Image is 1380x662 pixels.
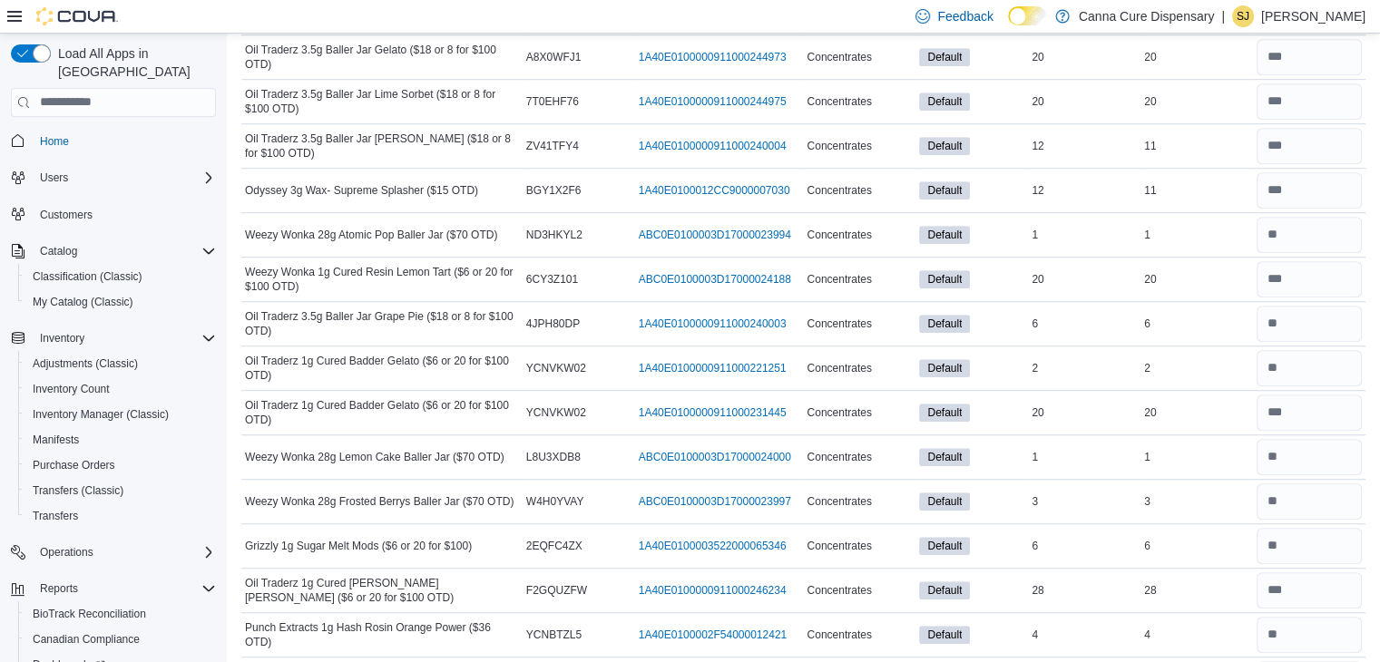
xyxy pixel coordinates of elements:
span: Concentrates [807,50,871,64]
button: Reports [4,576,223,601]
span: Weezy Wonka 28g Atomic Pop Baller Jar ($70 OTD) [245,228,497,242]
img: Cova [36,7,118,25]
span: SJ [1237,5,1249,27]
div: 6 [1028,535,1140,557]
button: Canadian Compliance [18,627,223,652]
span: Customers [33,203,216,226]
button: My Catalog (Classic) [18,289,223,315]
span: Operations [33,541,216,563]
span: Default [919,492,970,511]
span: Odyssey 3g Wax- Supreme Splasher ($15 OTD) [245,183,478,198]
a: Transfers (Classic) [25,480,131,501]
span: Default [919,92,970,111]
span: YCNBTZL5 [526,628,582,642]
span: L8U3XDB8 [526,450,581,464]
span: Default [927,449,962,465]
button: Transfers [18,503,223,529]
span: Dark Mode [1008,25,1009,26]
a: 1A40E0100002F54000012421 [639,628,788,642]
button: Catalog [4,239,223,264]
span: Concentrates [807,628,871,642]
span: Canadian Compliance [33,632,140,647]
a: 1A40E0100012CC9000007030 [639,183,790,198]
span: Concentrates [807,405,871,420]
span: Default [927,360,962,376]
span: Home [33,130,216,152]
button: Users [33,167,75,189]
div: 20 [1028,46,1140,68]
a: Inventory Manager (Classic) [25,404,176,425]
span: Default [919,315,970,333]
span: Default [919,48,970,66]
span: Default [919,270,970,288]
a: 1A40E0100000911000240003 [639,316,787,331]
div: 20 [1140,402,1253,423]
a: BioTrack Reconciliation [25,603,153,625]
a: 1A40E0100000911000244973 [639,50,787,64]
a: 1A40E0100000911000231445 [639,405,787,420]
span: Default [927,404,962,421]
span: Inventory [40,331,84,346]
a: Purchase Orders [25,454,122,476]
span: Inventory [33,327,216,349]
span: Purchase Orders [25,454,216,476]
span: Default [927,316,962,332]
div: 3 [1140,491,1253,512]
span: 2EQFC4ZX [526,539,582,553]
a: Manifests [25,429,86,451]
span: Inventory Manager (Classic) [25,404,216,425]
span: Default [919,537,970,555]
span: BGY1X2F6 [526,183,582,198]
span: Oil Traderz 1g Cured Badder Gelato ($6 or 20 for $100 OTD) [245,354,519,383]
input: Dark Mode [1008,6,1046,25]
button: Adjustments (Classic) [18,351,223,376]
p: [PERSON_NAME] [1261,5,1365,27]
button: Inventory [33,327,92,349]
button: Operations [4,540,223,565]
span: Users [33,167,216,189]
span: Canadian Compliance [25,628,216,650]
span: Home [40,134,69,149]
button: Transfers (Classic) [18,478,223,503]
div: 3 [1028,491,1140,512]
button: Purchase Orders [18,453,223,478]
span: Default [919,404,970,422]
span: Default [927,49,962,65]
span: Default [919,581,970,599]
span: Oil Traderz 3.5g Baller Jar [PERSON_NAME] ($18 or 8 for $100 OTD) [245,131,519,161]
a: Adjustments (Classic) [25,353,145,375]
span: Manifests [33,433,79,447]
span: BioTrack Reconciliation [33,607,146,621]
div: 12 [1028,180,1140,201]
span: 4JPH80DP [526,316,580,331]
button: Classification (Classic) [18,264,223,289]
span: W4H0YVAY [526,494,584,509]
span: Users [40,170,68,185]
div: 2 [1028,357,1140,379]
span: Transfers (Classic) [25,480,216,501]
span: Transfers [33,509,78,523]
button: Manifests [18,427,223,453]
a: Canadian Compliance [25,628,147,650]
button: Inventory Count [18,376,223,402]
span: My Catalog (Classic) [25,291,216,313]
button: Users [4,165,223,190]
span: Concentrates [807,316,871,331]
div: 12 [1028,135,1140,157]
span: F2GQUZFW [526,583,587,598]
div: 20 [1140,91,1253,112]
span: Classification (Classic) [33,269,142,284]
span: Oil Traderz 3.5g Baller Jar Gelato ($18 or 8 for $100 OTD) [245,43,519,72]
div: 6 [1140,313,1253,335]
div: 20 [1140,46,1253,68]
span: Default [927,93,962,110]
a: Inventory Count [25,378,117,400]
span: My Catalog (Classic) [33,295,133,309]
div: 20 [1140,268,1253,290]
span: Default [919,137,970,155]
span: Default [927,582,962,599]
button: Home [4,128,223,154]
span: Transfers (Classic) [33,483,123,498]
a: ABC0E0100003D17000023997 [639,494,791,509]
div: 28 [1140,579,1253,601]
